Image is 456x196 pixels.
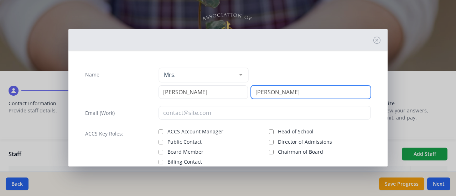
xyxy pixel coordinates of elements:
[85,130,123,137] label: ACCS Key Roles:
[85,110,115,117] label: Email (Work)
[278,138,332,145] span: Director of Admissions
[159,85,248,99] input: First Name
[159,140,163,144] input: Public Contact
[85,71,99,78] label: Name
[269,129,274,134] input: Head of School
[159,150,163,154] input: Board Member
[278,128,313,135] span: Head of School
[269,140,274,144] input: Director of Admissions
[167,148,203,155] span: Board Member
[278,148,323,155] span: Chairman of Board
[159,129,163,134] input: ACCS Account Manager
[167,138,202,145] span: Public Contact
[159,106,371,120] input: contact@site.com
[167,128,223,135] span: ACCS Account Manager
[269,150,274,154] input: Chairman of Board
[162,71,234,78] span: Mrs.
[159,160,163,164] input: Billing Contact
[251,85,371,99] input: Last Name
[167,158,202,165] span: Billing Contact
